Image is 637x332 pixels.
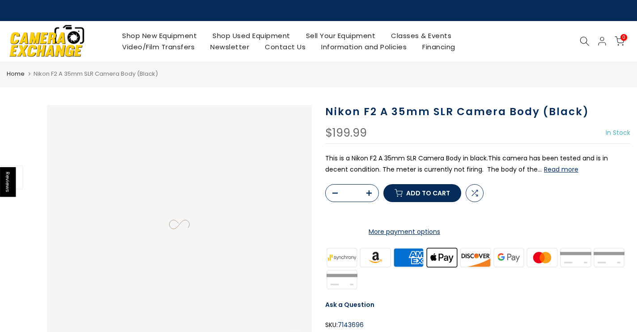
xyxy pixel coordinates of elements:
a: Sell Your Equipment [298,30,383,41]
a: Home [7,69,25,78]
img: amazon payments [359,246,392,268]
img: paypal [559,246,593,268]
div: $199.99 [325,127,367,139]
img: american express [392,246,425,268]
span: 7143696 [338,319,364,331]
a: More payment options [325,226,484,237]
a: Financing [415,41,463,52]
a: Ask a Question [325,300,374,309]
a: Newsletter [203,41,257,52]
img: synchrony [325,246,359,268]
a: Contact Us [257,41,314,52]
a: Shop Used Equipment [205,30,298,41]
a: Shop New Equipment [115,30,205,41]
button: Add to cart [383,184,461,202]
img: google pay [492,246,526,268]
a: Information and Policies [314,41,415,52]
a: 0 [615,36,624,46]
span: Add to cart [406,190,450,196]
span: 0 [620,34,627,41]
a: Video/Film Transfers [115,41,203,52]
span: In Stock [606,128,630,137]
img: apple pay [425,246,459,268]
div: SKU: [325,319,630,331]
button: Read more [544,165,578,173]
a: Classes & Events [383,30,459,41]
span: Nikon F2 A 35mm SLR Camera Body (Black) [34,69,158,78]
img: discover [459,246,493,268]
img: visa [325,268,359,290]
h1: Nikon F2 A 35mm SLR Camera Body (Black) [325,105,630,118]
p: This is a Nikon F2 A 35mm SLR Camera Body in black.This camera has been tested and is in decent c... [325,153,630,175]
img: master [526,246,559,268]
img: shopify pay [592,246,626,268]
